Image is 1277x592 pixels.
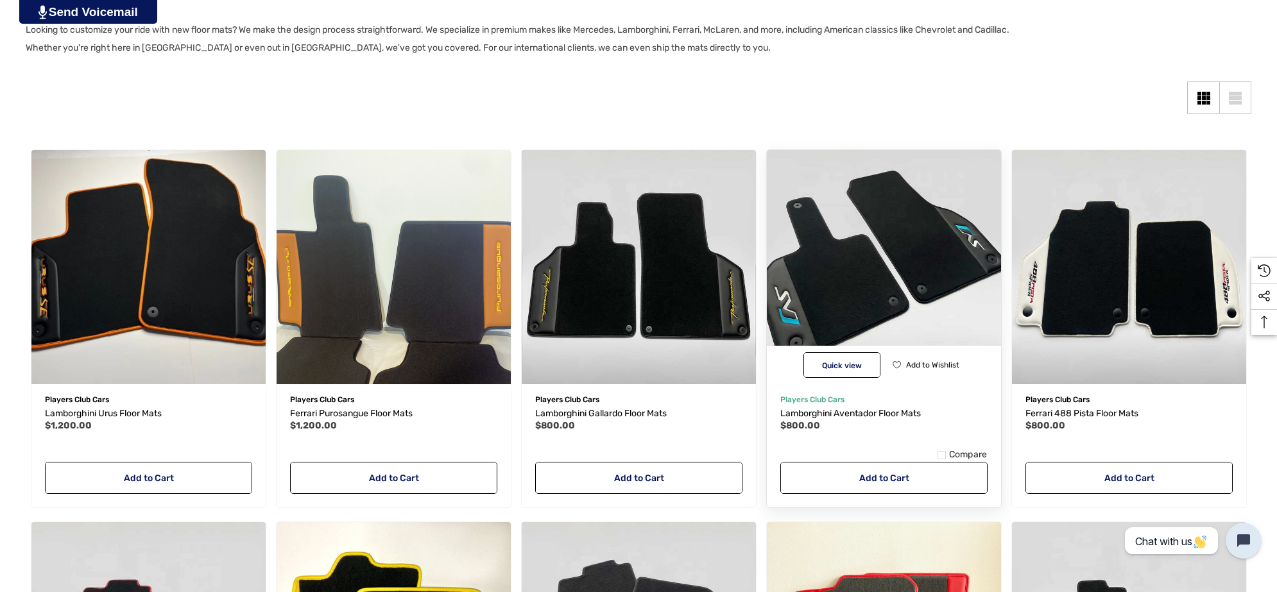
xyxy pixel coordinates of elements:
[755,138,1013,396] img: Lamborghini Aventador Floor Mats
[522,150,756,384] img: Lamborghini Gallardo Floor Mats
[1025,420,1065,431] span: $800.00
[277,150,511,384] img: Ferrari Purosangue Floor Mats
[1025,462,1233,494] a: Add to Cart
[290,420,337,431] span: $1,200.00
[31,150,266,384] img: Lamborghini Urus Floor Mats For Sale
[39,5,47,19] img: PjwhLS0gR2VuZXJhdG9yOiBHcmF2aXQuaW8gLS0+PHN2ZyB4bWxucz0iaHR0cDovL3d3dy53My5vcmcvMjAwMC9zdmciIHhtb...
[1025,408,1138,419] span: Ferrari 488 Pista Floor Mats
[780,462,988,494] a: Add to Cart
[45,391,252,408] p: Players Club Cars
[887,352,964,378] button: Wishlist
[522,150,756,384] a: Lamborghini Gallardo Floor Mats,$800.00
[1258,264,1271,277] svg: Recently Viewed
[780,391,988,408] p: Players Club Cars
[1219,81,1251,114] a: List View
[45,420,92,431] span: $1,200.00
[535,420,575,431] span: $800.00
[290,408,413,419] span: Ferrari Purosangue Floor Mats
[1258,290,1271,303] svg: Social Media
[45,406,252,421] a: Lamborghini Urus Floor Mats,$1,200.00
[290,406,497,421] a: Ferrari Purosangue Floor Mats,$1,200.00
[1012,150,1246,384] img: Ferrari 488 Pista Floor Mats
[1251,316,1277,328] svg: Top
[906,360,959,369] span: Add to Wishlist
[1187,81,1219,114] a: Grid View
[1012,150,1246,384] a: Ferrari 488 Pista Floor Mats,$800.00
[780,420,820,431] span: $800.00
[45,408,162,419] span: Lamborghini Urus Floor Mats
[45,462,252,494] a: Add to Cart
[31,150,266,384] a: Lamborghini Urus Floor Mats,$1,200.00
[803,352,880,378] button: Quick View
[535,462,742,494] a: Add to Cart
[26,21,1040,57] p: Looking to customize your ride with new floor mats? We make the design process straightforward. W...
[822,361,862,370] span: Quick view
[277,150,511,384] a: Ferrari Purosangue Floor Mats,$1,200.00
[1025,406,1233,421] a: Ferrari 488 Pista Floor Mats,$800.00
[949,449,988,461] span: Compare
[535,408,667,419] span: Lamborghini Gallardo Floor Mats
[290,391,497,408] p: Players Club Cars
[780,408,921,419] span: Lamborghini Aventador Floor Mats
[290,462,497,494] a: Add to Cart
[535,391,742,408] p: Players Club Cars
[767,150,1001,384] a: Lamborghini Aventador Floor Mats,$800.00
[1025,391,1233,408] p: Players Club Cars
[780,406,988,421] a: Lamborghini Aventador Floor Mats,$800.00
[535,406,742,421] a: Lamborghini Gallardo Floor Mats,$800.00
